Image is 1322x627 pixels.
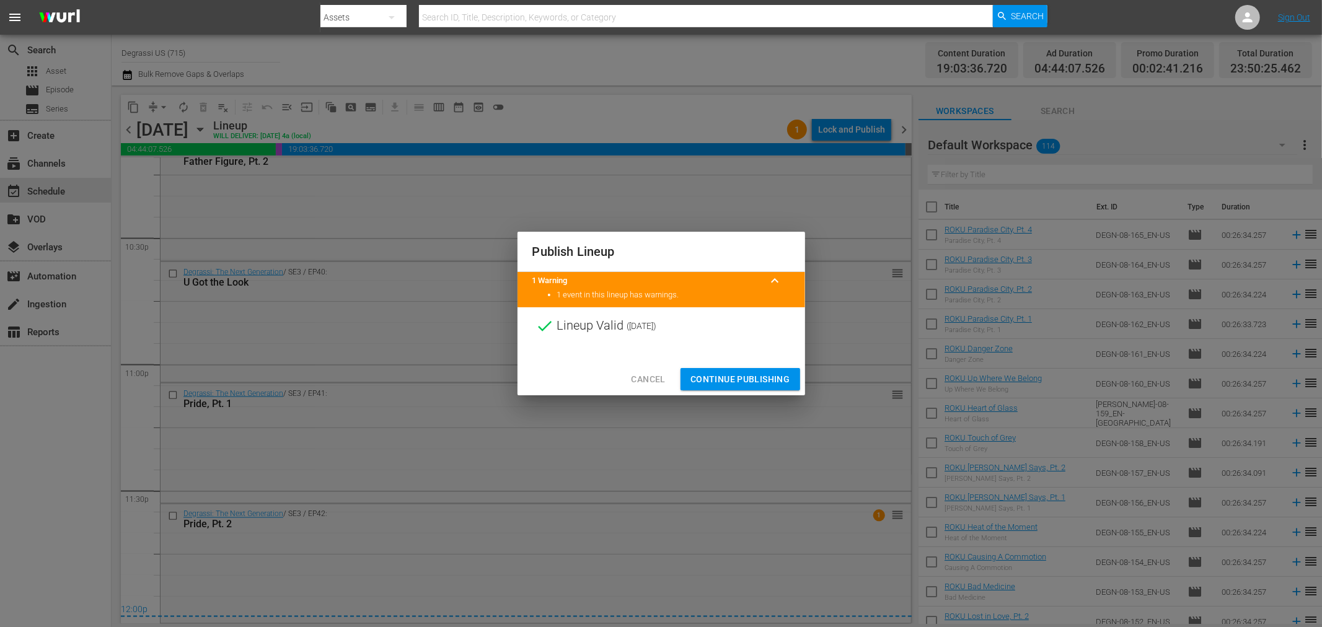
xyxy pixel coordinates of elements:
span: Search [1011,5,1044,27]
span: Continue Publishing [690,372,790,387]
div: Lineup Valid [518,307,805,344]
button: keyboard_arrow_up [760,266,790,296]
button: Cancel [621,368,675,391]
li: 1 event in this lineup has warnings. [557,289,790,301]
button: Continue Publishing [681,368,800,391]
span: keyboard_arrow_up [768,273,783,288]
img: ans4CAIJ8jUAAAAAAAAAAAAAAAAAAAAAAAAgQb4GAAAAAAAAAAAAAAAAAAAAAAAAJMjXAAAAAAAAAAAAAAAAAAAAAAAAgAT5G... [30,3,89,32]
a: Sign Out [1278,12,1310,22]
span: menu [7,10,22,25]
span: ( [DATE] ) [627,317,657,335]
title: 1 Warning [532,275,760,287]
h2: Publish Lineup [532,242,790,261]
span: Cancel [631,372,665,387]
